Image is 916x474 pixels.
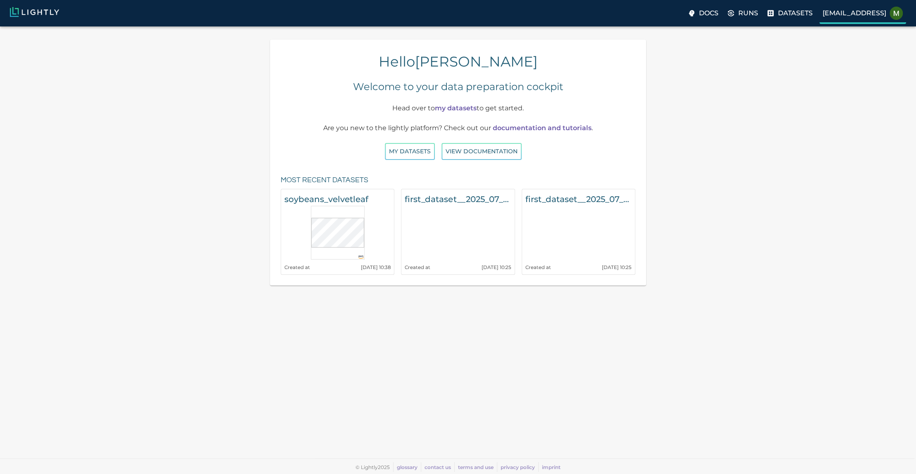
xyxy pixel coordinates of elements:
a: first_dataset__2025_07_01__08_25_48Created at[DATE] 10:25 [401,189,515,275]
p: Docs [699,8,718,18]
a: terms and use [458,464,494,470]
h4: Hello [PERSON_NAME] [277,53,639,70]
small: Created at [405,264,430,270]
span: © Lightly 2025 [355,464,390,470]
small: Created at [525,264,551,270]
small: [DATE] 10:25 [602,264,632,270]
small: [DATE] 10:25 [482,264,511,270]
h6: soybeans_velvetleaf [284,193,391,206]
h6: Most recent datasets [281,174,368,187]
p: [EMAIL_ADDRESS] [823,8,886,18]
p: Head over to to get started. [308,103,608,113]
a: my datasets [435,104,477,112]
img: Lightly [10,7,59,17]
p: Runs [738,8,758,18]
label: Runs [725,6,761,21]
label: Datasets [765,6,816,21]
p: Datasets [778,8,813,18]
a: View documentation [441,147,522,155]
a: first_dataset__2025_07_01__08_25_14Created at[DATE] 10:25 [522,189,635,275]
img: Malte Ebner [890,7,903,20]
a: imprint [542,464,561,470]
a: contact us [425,464,451,470]
small: [DATE] 10:38 [361,264,391,270]
a: My Datasets [385,147,435,155]
button: View documentation [441,143,522,160]
a: documentation and tutorials [493,124,592,132]
button: My Datasets [385,143,435,160]
h5: Welcome to your data preparation cockpit [353,80,563,93]
label: [EMAIL_ADDRESS]Malte Ebner [819,4,906,24]
p: Are you new to the lightly platform? Check out our . [308,123,608,133]
label: Docs [686,6,722,21]
a: [EMAIL_ADDRESS]Malte Ebner [819,4,906,22]
h6: first_dataset__2025_07_01__08_25_48 [405,193,511,206]
a: privacy policy [501,464,535,470]
small: Created at [284,264,310,270]
h6: first_dataset__2025_07_01__08_25_14 [525,193,632,206]
a: glossary [397,464,417,470]
a: soybeans_velvetleafCreated at[DATE] 10:38 [281,189,394,275]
